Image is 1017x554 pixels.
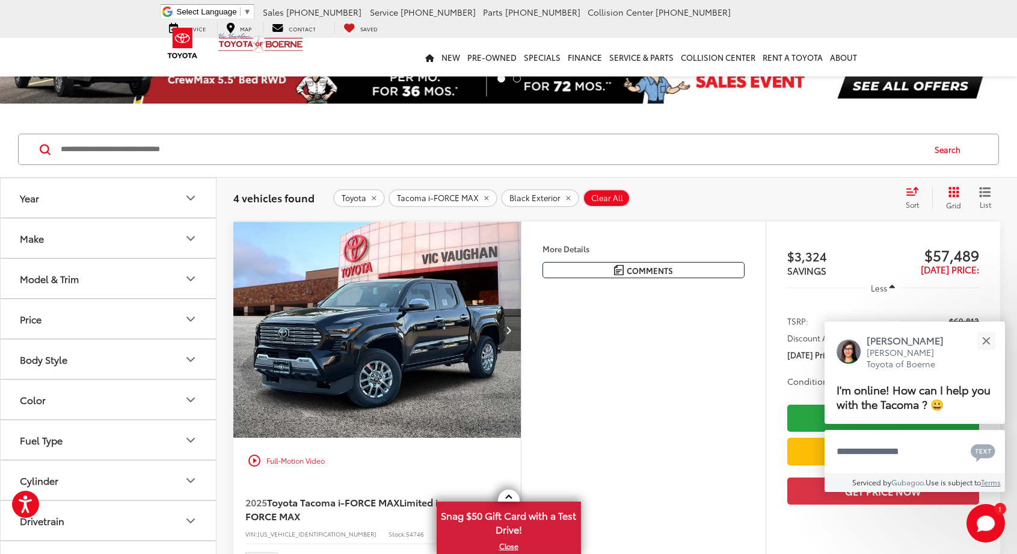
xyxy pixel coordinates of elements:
span: $60,813 [949,315,979,327]
svg: Start Chat [966,504,1005,543]
button: List View [970,186,1000,210]
button: Fuel TypeFuel Type [1,420,217,459]
button: Conditional Toyota Offers [787,375,909,387]
a: About [826,38,861,76]
input: Search by Make, Model, or Keyword [60,135,923,164]
a: Service [160,22,215,34]
span: 1 [998,506,1001,511]
span: [PHONE_NUMBER] [656,6,731,18]
a: Service & Parts: Opens in a new tab [606,38,677,76]
div: Price [183,312,198,326]
a: Collision Center [677,38,759,76]
span: TSRP: [787,315,808,327]
button: Comments [542,262,745,278]
span: Sales [263,6,284,18]
div: Color [20,394,46,405]
span: Parts [483,6,503,18]
div: Drivetrain [20,515,64,526]
span: Select Language [177,7,237,16]
span: [DATE] Price: [787,349,835,361]
a: Terms [981,477,1001,487]
button: remove Black [501,189,579,207]
a: Contact [263,22,325,34]
span: Toyota Tacoma i-FORCE MAX [267,495,399,509]
span: ▼ [244,7,251,16]
div: 2025 Toyota Tacoma i-FORCE MAX Limited i-FORCE MAX 0 [233,222,522,438]
a: Value Your Trade [787,438,979,465]
a: 2025Toyota Tacoma i-FORCE MAXLimited i-FORCE MAX [245,496,467,523]
span: [PHONE_NUMBER] [505,6,580,18]
a: Select Language​ [177,7,251,16]
span: Conditional Toyota Offers [787,375,907,387]
div: Fuel Type [183,433,198,447]
button: PricePrice [1,299,217,338]
span: 2025 [245,495,267,509]
button: Body StyleBody Style [1,340,217,379]
span: Limited i-FORCE MAX [245,495,442,522]
button: Close [973,328,999,353]
div: Fuel Type [20,434,63,446]
div: Cylinder [20,475,58,486]
span: List [979,199,991,210]
button: Toggle Chat Window [966,504,1005,543]
div: Color [183,393,198,407]
div: Make [183,231,198,246]
div: Body Style [20,353,67,365]
button: Next image [497,309,521,351]
div: Body Style [183,352,198,367]
button: YearYear [1,178,217,217]
button: Clear All [583,189,630,207]
a: New [438,38,464,76]
span: Toyota [342,193,366,203]
span: Less [871,282,887,293]
p: [PERSON_NAME] Toyota of Boerne [867,347,956,370]
button: Get Price Now [787,478,979,505]
button: ColorColor [1,380,217,419]
button: Model & TrimModel & Trim [1,259,217,298]
button: Less [865,277,902,299]
span: Serviced by [852,477,891,487]
span: Service [370,6,398,18]
svg: Text [971,443,995,462]
button: Select sort value [900,186,932,210]
a: Gubagoo. [891,477,926,487]
span: 4 vehicles found [233,190,315,205]
img: Toyota [160,23,205,63]
span: SAVINGS [787,264,826,277]
span: I'm online! How can I help you with the Tacoma ? 😀 [837,381,991,412]
img: Vic Vaughan Toyota of Boerne [218,33,304,54]
div: Year [20,192,39,204]
a: 2025 Toyota Tacoma Limited 4WD Double Cab 5-ft bed2025 Toyota Tacoma Limited 4WD Double Cab 5-ft ... [233,222,522,438]
div: Close[PERSON_NAME][PERSON_NAME] Toyota of BoerneI'm online! How can I help you with the Tacoma ? ... [825,322,1005,492]
a: Specials [520,38,564,76]
span: Collision Center [588,6,653,18]
div: Cylinder [183,473,198,488]
button: Grid View [932,186,970,210]
span: VIN: [245,529,257,538]
a: Check Availability [787,405,979,432]
button: Search [923,134,978,164]
h4: More Details [542,244,745,253]
span: Tacoma i-FORCE MAX [397,193,479,203]
img: Comments [614,265,624,275]
a: Map [217,22,260,34]
div: Make [20,232,44,244]
textarea: Type your message [825,430,1005,473]
div: Model & Trim [183,272,198,286]
span: Grid [946,200,961,210]
p: [PERSON_NAME] [867,334,956,347]
button: remove Tacoma%20i-FORCE%20MAX [389,189,497,207]
div: Year [183,191,198,205]
span: [PHONE_NUMBER] [401,6,476,18]
div: Model & Trim [20,273,79,284]
a: Pre-Owned [464,38,520,76]
span: $3,324 [787,247,883,265]
span: Use is subject to [926,477,981,487]
a: Rent a Toyota [759,38,826,76]
span: [DATE] Price: [921,263,979,276]
button: MakeMake [1,219,217,258]
button: DrivetrainDrivetrain [1,501,217,540]
span: Stock: [389,529,406,538]
button: CylinderCylinder [1,461,217,500]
